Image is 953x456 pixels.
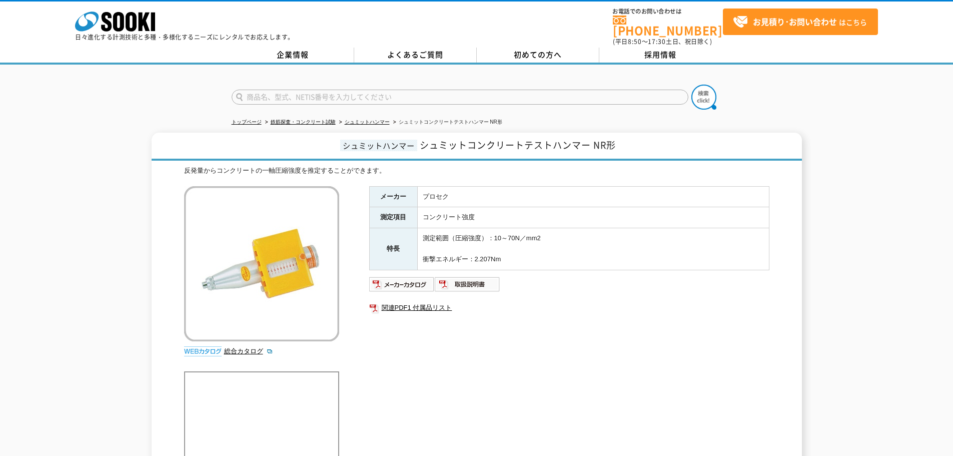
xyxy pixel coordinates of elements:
p: 日々進化する計測技術と多種・多様化するニーズにレンタルでお応えします。 [75,34,294,40]
a: 総合カタログ [224,347,273,355]
div: 反発量からコンクリートの一軸圧縮強度を推定することができます。 [184,166,769,176]
a: 取扱説明書 [435,283,500,290]
span: 8:50 [628,37,642,46]
img: シュミットコンクリートテストハンマー NR形 [184,186,339,341]
th: メーカー [369,186,417,207]
a: 企業情報 [232,48,354,63]
a: [PHONE_NUMBER] [613,16,723,36]
a: 関連PDF1 付属品リスト [369,301,769,314]
a: 初めての方へ [477,48,599,63]
span: シュミットハンマー [340,140,417,151]
a: 鉄筋探査・コンクリート試験 [271,119,336,125]
a: よくあるご質問 [354,48,477,63]
span: シュミットコンクリートテストハンマー NR形 [420,138,616,152]
span: はこちら [733,15,867,30]
img: メーカーカタログ [369,276,435,292]
span: (平日 ～ 土日、祝日除く) [613,37,712,46]
span: 17:30 [648,37,666,46]
a: シュミットハンマー [345,119,390,125]
strong: お見積り･お問い合わせ [753,16,837,28]
td: コンクリート強度 [417,207,769,228]
li: シュミットコンクリートテストハンマー NR形 [391,117,502,128]
span: 初めての方へ [514,49,562,60]
a: 採用情報 [599,48,722,63]
img: webカタログ [184,346,222,356]
th: 特長 [369,228,417,270]
img: 取扱説明書 [435,276,500,292]
th: 測定項目 [369,207,417,228]
a: メーカーカタログ [369,283,435,290]
input: 商品名、型式、NETIS番号を入力してください [232,90,688,105]
span: お電話でのお問い合わせは [613,9,723,15]
a: トップページ [232,119,262,125]
img: btn_search.png [691,85,716,110]
td: 測定範囲（圧縮強度）：10～70N／mm2 衝撃エネルギー：2.207Nm [417,228,769,270]
td: プロセク [417,186,769,207]
a: お見積り･お問い合わせはこちら [723,9,878,35]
